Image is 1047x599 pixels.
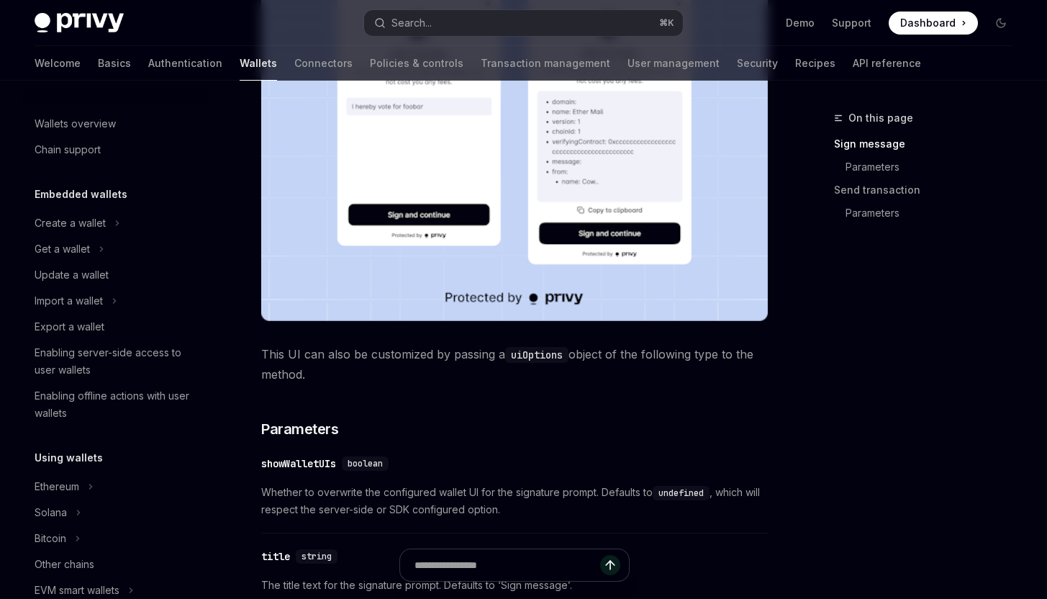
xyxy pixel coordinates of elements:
h5: Embedded wallets [35,186,127,203]
a: Security [737,46,778,81]
button: Get a wallet [23,236,207,262]
span: Parameters [261,419,338,439]
div: Update a wallet [35,266,109,284]
button: Create a wallet [23,210,207,236]
a: Chain support [23,137,207,163]
span: boolean [348,458,383,469]
button: Solana [23,500,207,526]
a: API reference [853,46,921,81]
div: Enabling server-side access to user wallets [35,344,199,379]
div: Other chains [35,556,94,573]
div: Wallets overview [35,115,116,132]
a: Authentication [148,46,222,81]
a: Sign message [834,132,1024,156]
div: Import a wallet [35,292,103,310]
button: Ethereum [23,474,207,500]
a: Welcome [35,46,81,81]
a: Parameters [834,202,1024,225]
a: Recipes [795,46,835,81]
span: This UI can also be customized by passing a object of the following type to the method. [261,344,768,384]
a: Wallets overview [23,111,207,137]
div: Search... [391,14,432,32]
button: Send message [600,555,620,575]
button: Import a wallet [23,288,207,314]
a: Parameters [834,156,1024,179]
a: Send transaction [834,179,1024,202]
div: Get a wallet [35,240,90,258]
span: Whether to overwrite the configured wallet UI for the signature prompt. Defaults to , which will ... [261,484,768,518]
div: Solana [35,504,67,521]
a: Wallets [240,46,277,81]
code: uiOptions [505,347,568,363]
div: Export a wallet [35,318,104,335]
a: Other chains [23,551,207,577]
a: Export a wallet [23,314,207,340]
a: Basics [98,46,131,81]
button: Toggle dark mode [989,12,1012,35]
button: Search...⌘K [364,10,682,36]
a: User management [627,46,720,81]
img: dark logo [35,13,124,33]
a: Update a wallet [23,262,207,288]
code: undefined [653,486,710,500]
a: Support [832,16,871,30]
h5: Using wallets [35,449,103,467]
a: Enabling offline actions with user wallets [23,383,207,426]
div: showWalletUIs [261,456,336,471]
span: ⌘ K [659,17,674,29]
a: Policies & controls [370,46,463,81]
a: Enabling server-side access to user wallets [23,340,207,383]
div: Enabling offline actions with user wallets [35,387,199,422]
div: Create a wallet [35,215,106,232]
span: Dashboard [900,16,956,30]
input: Ask a question... [414,549,600,581]
div: Chain support [35,141,101,158]
button: Bitcoin [23,526,207,551]
span: On this page [848,109,913,127]
div: EVM smart wallets [35,582,119,599]
a: Dashboard [889,12,978,35]
a: Demo [786,16,815,30]
div: Bitcoin [35,530,66,547]
div: Ethereum [35,478,79,495]
a: Transaction management [481,46,610,81]
a: Connectors [294,46,353,81]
